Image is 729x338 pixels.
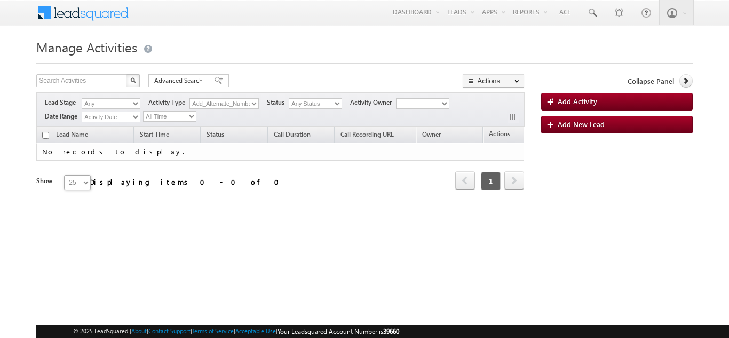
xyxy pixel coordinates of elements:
span: 39660 [383,327,399,335]
div: Displaying items 0 - 0 of 0 [90,176,286,188]
span: Owner [422,130,441,138]
span: Lead Stage [45,98,80,107]
span: Call Duration [274,130,311,138]
a: Status [201,129,229,143]
a: next [504,172,524,190]
span: Activity Owner [350,98,396,107]
span: 1 [481,172,501,190]
a: Terms of Service [192,327,234,334]
input: Check all records [42,132,49,139]
span: Collapse Panel [628,76,674,86]
a: About [131,327,147,334]
span: next [504,171,524,190]
span: Add Activity [558,97,597,106]
span: Actions [484,128,516,142]
td: No records to display. [36,143,524,161]
span: Status [207,130,224,138]
span: prev [455,171,475,190]
a: Acceptable Use [235,327,276,334]
span: Add New Lead [558,120,605,129]
span: Your Leadsquared Account Number is [278,327,399,335]
span: Manage Activities [36,38,137,56]
a: Contact Support [148,327,191,334]
img: Search [130,77,136,83]
span: Date Range [45,112,82,121]
button: Actions [463,74,524,88]
span: Activity Type [148,98,189,107]
a: Call Duration [268,129,316,143]
span: Call Recording URL [340,130,394,138]
div: Show [36,176,56,186]
a: prev [455,172,475,190]
span: Status [267,98,289,107]
span: Lead Name [51,129,93,143]
span: Advanced Search [154,76,206,85]
a: Start Time [134,129,175,143]
span: © 2025 LeadSquared | | | | | [73,326,399,336]
span: Start Time [140,130,169,138]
